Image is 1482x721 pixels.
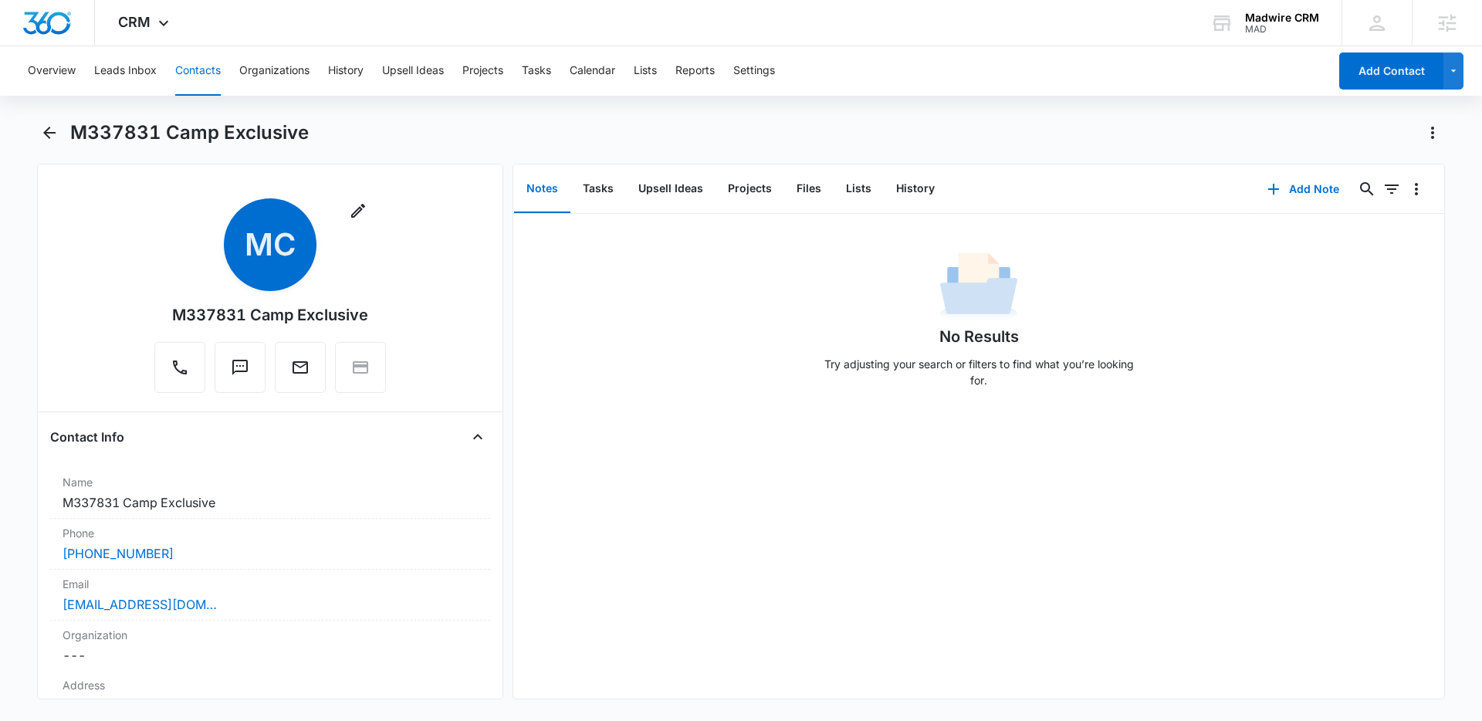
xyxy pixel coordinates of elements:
button: Overflow Menu [1404,177,1429,201]
button: Back [37,120,61,145]
button: Files [784,165,834,213]
a: Email [275,366,326,379]
button: Email [275,342,326,393]
dd: --- [63,646,478,665]
h4: Contact Info [50,428,124,446]
label: Email [63,576,478,592]
button: Reports [675,46,715,96]
button: Upsell Ideas [382,46,444,96]
button: Search... [1355,177,1379,201]
button: Contacts [175,46,221,96]
button: Projects [716,165,784,213]
label: Name [63,474,478,490]
button: History [884,165,947,213]
label: Organization [63,627,478,643]
h1: M337831 Camp Exclusive [70,121,309,144]
div: Email[EMAIL_ADDRESS][DOMAIN_NAME] [50,570,490,621]
button: History [328,46,364,96]
button: Actions [1420,120,1445,145]
button: Overview [28,46,76,96]
a: [PHONE_NUMBER] [63,544,174,563]
span: CRM [118,14,151,30]
button: Calendar [570,46,615,96]
button: Lists [834,165,884,213]
button: Tasks [522,46,551,96]
button: Tasks [570,165,626,213]
button: Settings [733,46,775,96]
button: Leads Inbox [94,46,157,96]
div: Phone[PHONE_NUMBER] [50,519,490,570]
a: Text [215,366,266,379]
button: Lists [634,46,657,96]
h1: No Results [939,325,1019,348]
button: Call [154,342,205,393]
div: M337831 Camp Exclusive [172,303,368,327]
button: Upsell Ideas [626,165,716,213]
button: Close [465,425,490,449]
button: Notes [514,165,570,213]
button: Projects [462,46,503,96]
p: Try adjusting your search or filters to find what you’re looking for. [817,356,1141,388]
img: No Data [940,248,1017,325]
button: Text [215,342,266,393]
a: [EMAIL_ADDRESS][DOMAIN_NAME] [63,595,217,614]
dd: M337831 Camp Exclusive [63,493,478,512]
button: Filters [1379,177,1404,201]
label: Address [63,677,478,693]
dd: --- [63,696,478,715]
button: Add Contact [1339,52,1443,90]
div: account name [1245,12,1319,24]
a: Call [154,366,205,379]
button: Add Note [1252,171,1355,208]
div: account id [1245,24,1319,35]
span: MC [224,198,316,291]
div: Organization--- [50,621,490,671]
div: NameM337831 Camp Exclusive [50,468,490,519]
button: Organizations [239,46,310,96]
label: Phone [63,525,478,541]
